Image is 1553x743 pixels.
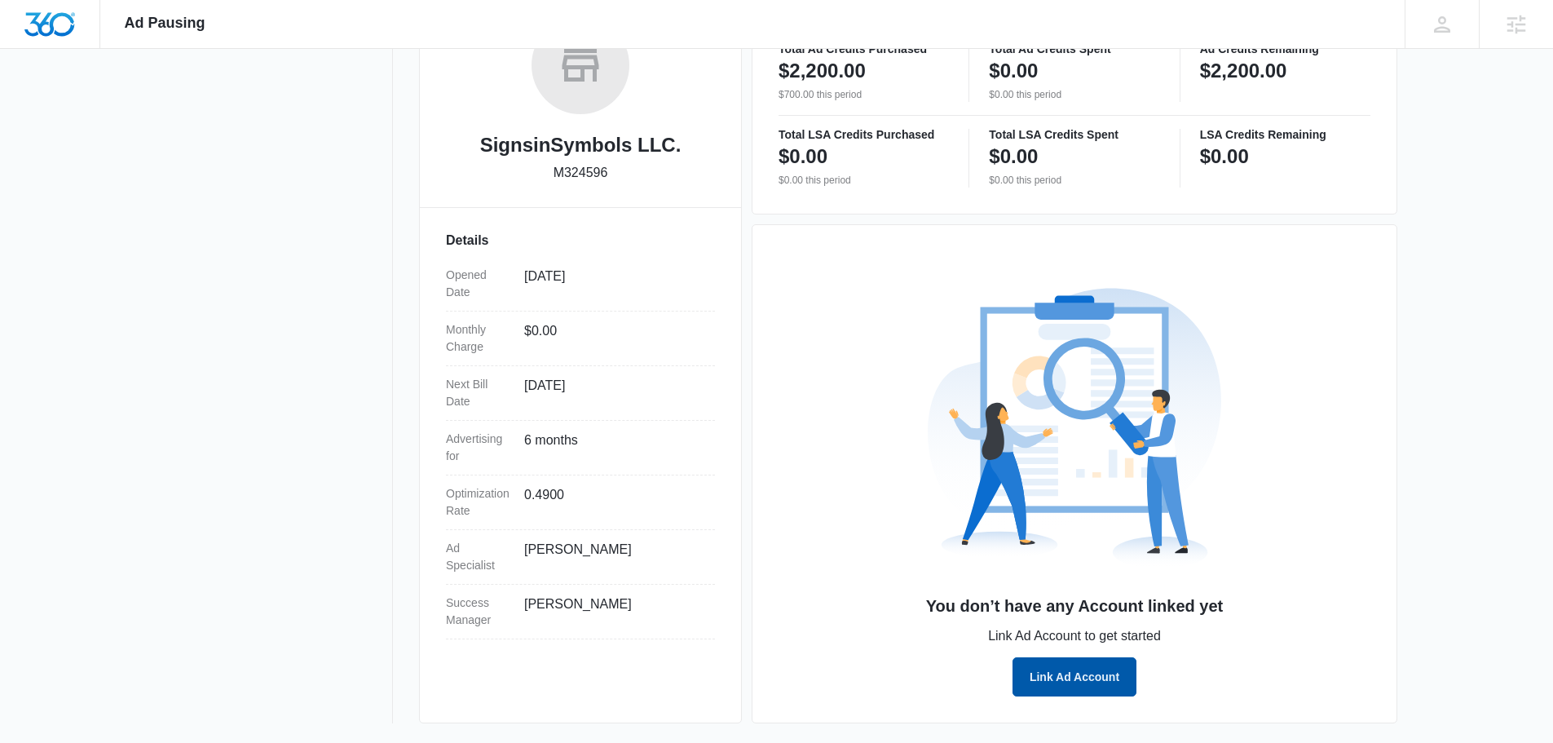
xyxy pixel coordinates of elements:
div: Success Manager[PERSON_NAME] [446,585,715,639]
p: Total Ad Credits Purchased [779,43,949,55]
h3: Details [446,231,715,250]
h2: SignsinSymbols LLC. [480,130,682,160]
div: Next Bill Date[DATE] [446,366,715,421]
dt: Next Bill Date [446,376,511,410]
div: Optimization Rate0.4900 [446,475,715,530]
p: LSA Credits Remaining [1200,129,1370,140]
p: $0.00 [989,58,1038,84]
p: Total Ad Credits Spent [989,43,1159,55]
p: $2,200.00 [779,58,866,84]
dt: Opened Date [446,267,511,301]
p: $0.00 this period [989,87,1159,102]
h3: You don’t have any Account linked yet [779,594,1370,618]
p: $0.00 [779,144,827,170]
p: $0.00 this period [779,173,949,188]
dt: Optimization Rate [446,485,511,520]
dt: Success Manager [446,595,511,629]
p: Link Ad Account to get started [779,626,1370,646]
div: Advertising for6 months [446,421,715,475]
dd: $0.00 [524,321,702,356]
p: $700.00 this period [779,87,949,102]
p: Total LSA Credits Spent [989,129,1159,140]
p: $2,200.00 [1200,58,1287,84]
p: Ad Credits Remaining [1200,43,1370,55]
dd: [DATE] [524,267,702,301]
dd: 0.4900 [524,485,702,520]
p: $0.00 this period [989,173,1159,188]
p: M324596 [554,163,608,183]
span: Ad Pausing [125,15,205,32]
dd: 6 months [524,431,702,465]
dd: [PERSON_NAME] [524,595,702,629]
p: Total LSA Credits Purchased [779,129,949,140]
img: No Data [928,281,1221,574]
dt: Ad Specialist [446,540,511,574]
div: Monthly Charge$0.00 [446,312,715,366]
dd: [DATE] [524,376,702,410]
button: Link Ad Account [1013,657,1136,697]
dd: [PERSON_NAME] [524,540,702,574]
dt: Monthly Charge [446,321,511,356]
p: $0.00 [989,144,1038,170]
div: Opened Date[DATE] [446,257,715,312]
dt: Advertising for [446,431,511,465]
p: $0.00 [1200,144,1249,170]
div: Ad Specialist[PERSON_NAME] [446,530,715,585]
